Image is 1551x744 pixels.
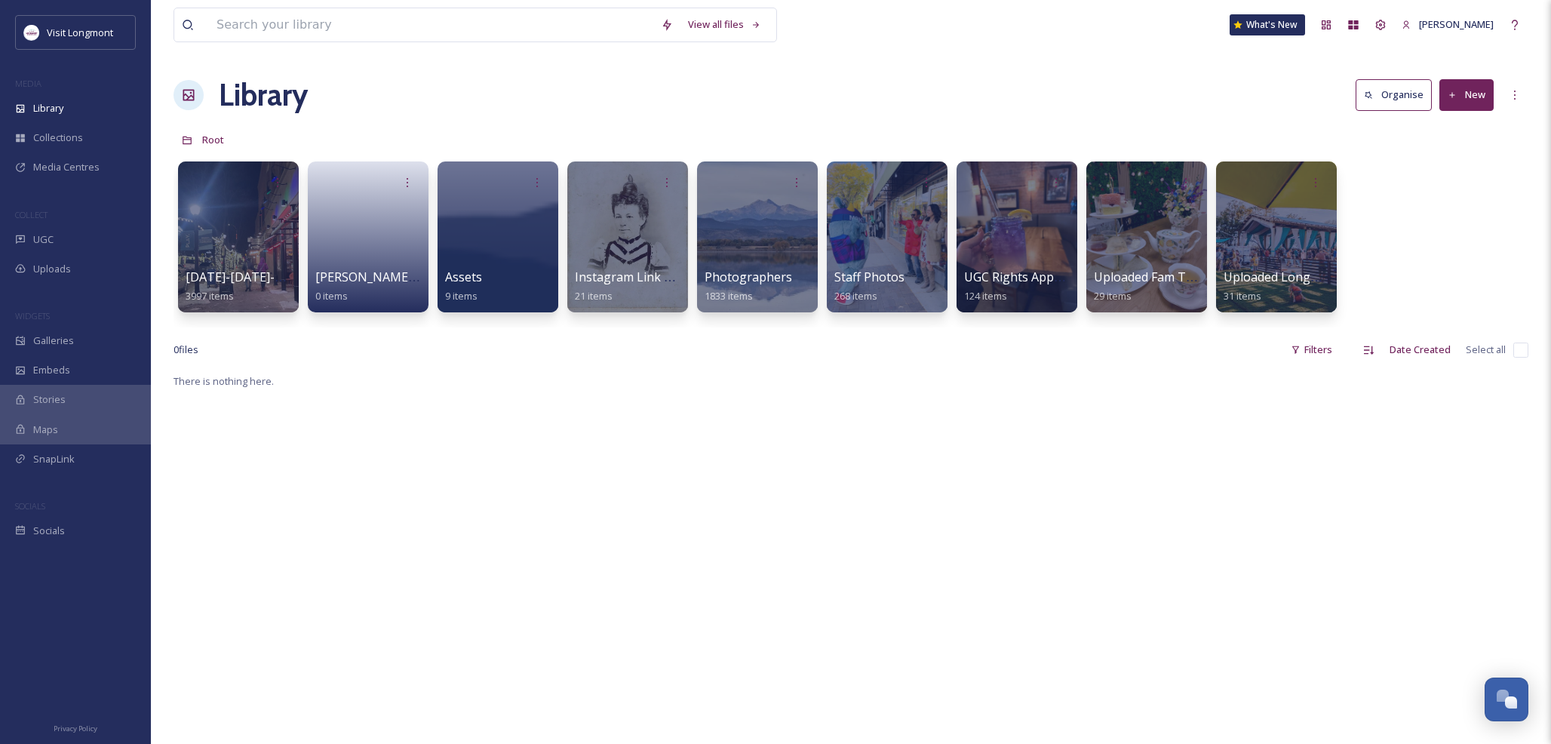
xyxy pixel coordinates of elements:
[15,209,48,220] span: COLLECT
[174,374,274,388] span: There is nothing here.
[15,500,45,512] span: SOCIALS
[54,718,97,736] a: Privacy Policy
[680,10,769,39] a: View all files
[33,334,74,348] span: Galleries
[24,25,39,40] img: longmont.jpg
[1466,343,1506,357] span: Select all
[1382,335,1458,364] div: Date Created
[33,160,100,174] span: Media Centres
[202,133,224,146] span: Root
[1356,79,1439,110] a: Organise
[445,289,478,303] span: 9 items
[575,289,613,303] span: 21 items
[1283,335,1340,364] div: Filters
[15,78,41,89] span: MEDIA
[186,269,392,285] span: [DATE]-[DATE]-ugc-rights-approved
[1230,14,1305,35] a: What's New
[202,131,224,149] a: Root
[1224,269,1385,285] span: Uploaded Longmont Folders
[834,270,904,303] a: Staff Photos268 items
[33,101,63,115] span: Library
[315,270,468,303] a: [PERSON_NAME] Collective0 items
[964,289,1007,303] span: 124 items
[33,131,83,145] span: Collections
[1356,79,1432,110] button: Organise
[15,310,50,321] span: WIDGETS
[1485,678,1528,721] button: Open Chat
[186,289,234,303] span: 3997 items
[209,8,653,42] input: Search your library
[1419,17,1494,31] span: [PERSON_NAME]
[33,524,65,538] span: Socials
[1224,270,1385,303] a: Uploaded Longmont Folders31 items
[834,289,877,303] span: 268 items
[834,269,904,285] span: Staff Photos
[315,269,468,285] span: [PERSON_NAME] Collective
[964,269,1135,285] span: UGC Rights Approved Content
[219,72,308,118] a: Library
[1094,289,1132,303] span: 29 items
[33,232,54,247] span: UGC
[964,270,1135,303] a: UGC Rights Approved Content124 items
[575,269,691,285] span: Instagram Link Tree
[575,270,691,303] a: Instagram Link Tree21 items
[1394,10,1501,39] a: [PERSON_NAME]
[705,270,792,303] a: Photographers1833 items
[174,343,198,357] span: 0 file s
[33,452,75,466] span: SnapLink
[1094,270,1250,303] a: Uploaded Fam Tour Photos29 items
[1094,269,1250,285] span: Uploaded Fam Tour Photos
[445,269,482,285] span: Assets
[47,26,113,39] span: Visit Longmont
[1439,79,1494,110] button: New
[186,270,392,303] a: [DATE]-[DATE]-ugc-rights-approved3997 items
[705,269,792,285] span: Photographers
[33,363,70,377] span: Embeds
[1224,289,1261,303] span: 31 items
[705,289,753,303] span: 1833 items
[33,423,58,437] span: Maps
[33,262,71,276] span: Uploads
[445,270,482,303] a: Assets9 items
[315,289,348,303] span: 0 items
[33,392,66,407] span: Stories
[54,724,97,733] span: Privacy Policy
